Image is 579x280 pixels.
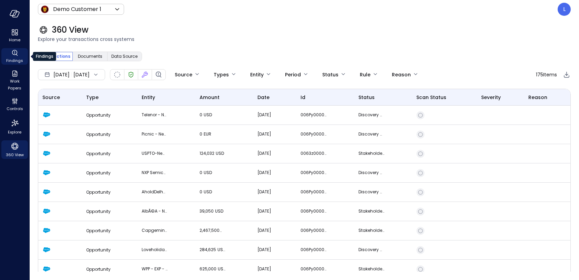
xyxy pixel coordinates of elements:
[200,208,225,215] p: 39,050
[114,72,120,78] div: Not Scanned
[42,94,60,101] span: Source
[215,208,223,214] span: USD
[154,71,163,79] div: Finding
[257,131,283,138] p: [DATE]
[142,131,167,138] p: Picnic - New Business
[200,131,225,138] p: 0
[301,227,326,234] p: 006Py00000AvJeVIAV
[42,226,51,235] img: Salesforce
[200,169,225,176] p: 0
[42,169,51,177] img: Salesforce
[416,207,425,216] div: Not Scanned
[416,246,425,254] div: Not Scanned
[78,53,102,60] span: Documents
[86,228,111,234] span: Opportunity
[301,246,326,253] p: 006Py00000E907BIAR
[301,131,326,138] p: 006Py00000BNecjIAD
[216,150,224,156] span: USD
[360,69,370,80] div: Rule
[257,111,283,118] p: [DATE]
[218,266,226,272] span: USD
[481,94,501,101] span: Severity
[416,169,425,177] div: Not Scanned
[200,111,225,118] p: 0
[562,71,571,79] div: Export to CSV
[358,266,384,272] p: Stakeholder Alignment
[52,24,89,35] span: 360 View
[6,57,23,64] span: Findings
[416,265,425,273] div: Not Scanned
[221,227,229,233] span: USD
[358,227,384,234] p: Stakeholder Alignment
[86,189,111,195] span: Opportunity
[301,150,326,157] p: 0063z00001OOyzgAAD
[217,247,226,252] span: USD
[214,69,229,80] div: Types
[142,189,167,195] p: AholdDelhaize - NB
[7,105,23,112] span: Controls
[416,111,425,119] div: Not Scanned
[142,111,167,118] p: Telenor - New Business - Premium Support
[257,266,283,272] p: [DATE]
[86,208,111,214] span: Opportunity
[416,94,446,101] span: Scan Status
[42,207,51,215] img: Salesforce
[86,94,99,101] span: Type
[204,170,212,175] span: USD
[33,52,56,61] div: Findings
[358,150,384,157] p: Stakeholder Alignment
[142,246,167,253] p: Loveholidays - NB - AD
[142,227,167,234] p: Capgemini - NB - AD | PS
[200,266,225,272] p: 625,000
[322,69,338,80] div: Status
[392,69,411,80] div: Reason
[86,266,111,272] span: Opportunity
[558,3,571,16] div: Lee
[127,71,135,79] div: Verified
[200,150,225,157] p: 124,032
[200,227,225,234] p: 2,467,500
[9,36,20,43] span: Home
[416,130,425,139] div: Not Scanned
[142,94,155,101] span: entity
[358,94,375,101] span: status
[416,227,425,235] div: Not Scanned
[285,69,301,80] div: Period
[175,69,192,80] div: Source
[1,69,28,92] div: Work Papers
[1,117,28,136] div: Explore
[38,35,571,43] span: Explore your transactions cross systems
[86,151,111,157] span: Opportunity
[4,78,25,91] span: Work Papers
[53,71,70,78] span: [DATE]
[1,96,28,113] div: Controls
[200,246,225,253] p: 284,625
[257,169,283,176] p: [DATE]
[8,129,21,136] span: Explore
[200,189,225,195] p: 0
[301,189,326,195] p: 006Py00000EdHLtIAN
[301,266,326,272] p: 006Py00000GMa6tIAD
[416,150,425,158] div: Not Scanned
[358,189,384,195] p: Discovery and Qualification
[142,150,167,157] p: USPTO-New Business-demo Advanced for Government
[204,131,211,137] span: EUR
[86,131,111,137] span: Opportunity
[563,5,566,13] p: L
[6,151,24,158] span: 360 View
[86,112,111,118] span: Opportunity
[358,169,384,176] p: Discovery and Qualification
[416,188,425,196] div: Not Scanned
[142,208,167,215] p: AlbÃ©a - NB - AD
[358,131,384,138] p: Discovery and Qualification
[86,170,111,176] span: Opportunity
[53,5,101,13] p: Demo Customer 1
[301,94,305,101] span: id
[111,53,138,60] span: Data Source
[1,28,28,44] div: Home
[536,71,557,78] span: 175 Items
[86,247,111,253] span: Opportunity
[42,265,51,273] img: Salesforce
[42,246,51,254] img: Salesforce
[250,69,264,80] div: Entity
